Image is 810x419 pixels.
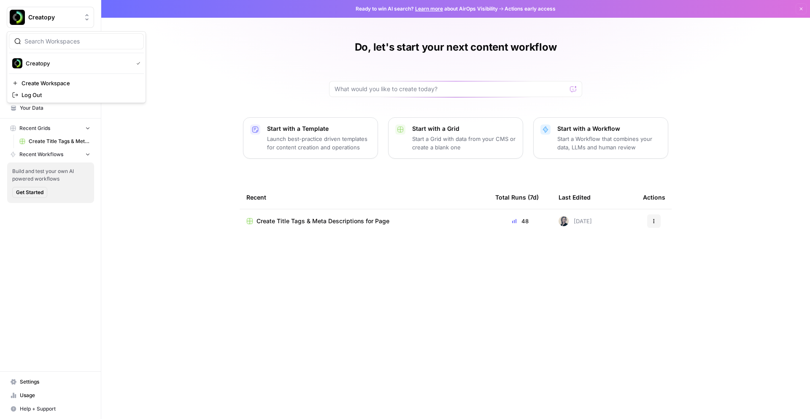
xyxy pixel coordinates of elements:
[7,101,94,115] a: Your Data
[256,217,389,225] span: Create Title Tags & Meta Descriptions for Page
[28,13,79,22] span: Creatopy
[20,405,90,413] span: Help + Support
[559,216,569,226] img: 2n4aznk1nq3j315p2jgzsow27iki
[12,168,89,183] span: Build and test your own AI powered workflows
[557,124,661,133] p: Start with a Workflow
[29,138,90,145] span: Create Title Tags & Meta Descriptions for Page
[24,37,138,46] input: Search Workspaces
[26,59,130,68] span: Creatopy
[559,186,591,209] div: Last Edited
[356,5,498,13] span: Ready to win AI search? about AirOps Visibility
[7,122,94,135] button: Recent Grids
[7,31,146,103] div: Workspace: Creatopy
[19,124,50,132] span: Recent Grids
[7,7,94,28] button: Workspace: Creatopy
[267,124,371,133] p: Start with a Template
[19,151,63,158] span: Recent Workflows
[9,89,144,101] a: Log Out
[559,216,592,226] div: [DATE]
[355,41,557,54] h1: Do, let's start your next content workflow
[16,189,43,196] span: Get Started
[20,392,90,399] span: Usage
[7,402,94,416] button: Help + Support
[7,389,94,402] a: Usage
[495,186,539,209] div: Total Runs (7d)
[557,135,661,151] p: Start a Workflow that combines your data, LLMs and human review
[10,10,25,25] img: Creatopy Logo
[20,378,90,386] span: Settings
[643,186,665,209] div: Actions
[9,77,144,89] a: Create Workspace
[388,117,523,159] button: Start with a GridStart a Grid with data from your CMS or create a blank one
[412,124,516,133] p: Start with a Grid
[335,85,567,93] input: What would you like to create today?
[505,5,556,13] span: Actions early access
[495,217,545,225] div: 48
[7,148,94,161] button: Recent Workflows
[415,5,443,12] a: Learn more
[16,135,94,148] a: Create Title Tags & Meta Descriptions for Page
[412,135,516,151] p: Start a Grid with data from your CMS or create a blank one
[22,79,137,87] span: Create Workspace
[533,117,668,159] button: Start with a WorkflowStart a Workflow that combines your data, LLMs and human review
[243,117,378,159] button: Start with a TemplateLaunch best-practice driven templates for content creation and operations
[20,104,90,112] span: Your Data
[246,217,482,225] a: Create Title Tags & Meta Descriptions for Page
[22,91,137,99] span: Log Out
[12,187,47,198] button: Get Started
[246,186,482,209] div: Recent
[7,375,94,389] a: Settings
[267,135,371,151] p: Launch best-practice driven templates for content creation and operations
[12,58,22,68] img: Creatopy Logo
